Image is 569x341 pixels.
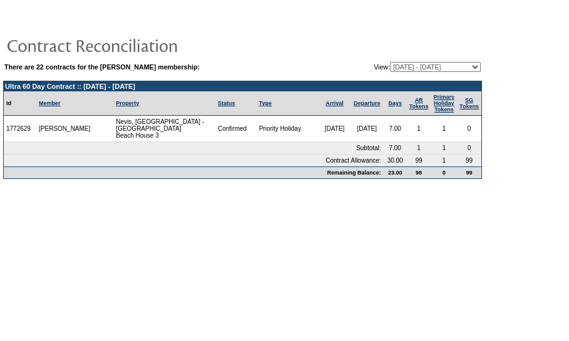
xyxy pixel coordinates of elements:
td: 98 [407,166,431,178]
td: Confirmed [215,116,257,142]
td: [DATE] [319,116,351,142]
td: Nevis, [GEOGRAPHIC_DATA] - [GEOGRAPHIC_DATA] Beach House 3 [113,116,215,142]
img: pgTtlContractReconciliation.gif [6,33,257,58]
td: Contract Allowance: [4,155,384,166]
b: There are 22 contracts for the [PERSON_NAME] membership: [4,63,200,71]
td: 7.00 [384,116,407,142]
a: Primary HolidayTokens [434,94,455,113]
td: Ultra 60 Day Contract :: [DATE] - [DATE] [4,81,481,91]
td: 1 [431,116,458,142]
a: ARTokens [409,97,429,109]
td: 1 [431,142,458,155]
td: 99 [407,155,431,166]
td: Subtotal: [4,142,384,155]
td: 0 [457,142,481,155]
td: 0 [431,166,458,178]
a: Property [116,100,139,106]
a: Arrival [326,100,344,106]
td: 1 [407,116,431,142]
td: Id [4,91,36,116]
td: Priority Holiday [257,116,319,142]
td: 1772629 [4,116,36,142]
a: Departure [354,100,381,106]
a: Type [259,100,272,106]
a: Member [39,100,61,106]
a: SGTokens [459,97,479,109]
td: [PERSON_NAME] [36,116,93,142]
td: 99 [457,155,481,166]
td: 0 [457,116,481,142]
td: 30.00 [384,155,407,166]
td: 1 [407,142,431,155]
td: 7.00 [384,142,407,155]
td: 1 [431,155,458,166]
td: [DATE] [351,116,384,142]
td: 23.00 [384,166,407,178]
a: Days [388,100,402,106]
td: 99 [457,166,481,178]
a: Status [218,100,235,106]
td: View: [312,62,481,72]
td: Remaining Balance: [4,166,384,178]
